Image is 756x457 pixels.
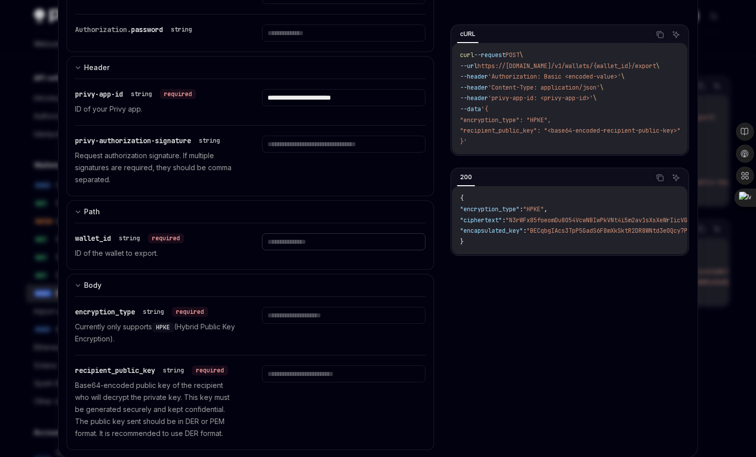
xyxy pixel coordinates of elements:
[75,307,208,317] div: encryption_type
[460,94,488,102] span: --header
[460,105,481,113] span: --data
[143,308,164,316] div: string
[148,233,184,243] div: required
[669,171,682,184] button: Ask AI
[593,94,596,102] span: \
[669,28,682,41] button: Ask AI
[519,51,523,59] span: \
[457,28,478,40] div: cURL
[75,150,238,186] p: Request authorization signature. If multiple signatures are required, they should be comma separa...
[192,365,228,375] div: required
[519,205,523,213] span: :
[75,90,123,99] span: privy-app-id
[502,216,505,224] span: :
[653,28,666,41] button: Copy the contents from the code block
[131,90,152,98] div: string
[523,227,526,235] span: :
[75,233,184,243] div: wallet_id
[488,94,593,102] span: 'privy-app-id: <privy-app-id>'
[544,205,547,213] span: ,
[653,171,666,184] button: Copy the contents from the code block
[488,73,621,81] span: 'Authorization: Basic <encoded-value>'
[171,26,192,34] div: string
[199,137,220,145] div: string
[160,89,196,99] div: required
[75,136,191,145] span: privy-authorization-signature
[460,194,463,202] span: {
[119,234,140,242] div: string
[75,247,238,259] p: ID of the wallet to export.
[505,216,736,224] span: "N3rWFx85foeomDu8054VcwNBIwPkVNt4i5m2av1sXsXeWrIicVGwutFist12MmnI"
[460,51,474,59] span: curl
[131,25,163,34] span: password
[172,307,208,317] div: required
[460,73,488,81] span: --header
[75,321,238,345] p: Currently only supports (Hybrid Public Key Encryption).
[84,206,100,218] div: Path
[75,307,135,316] span: encryption_type
[156,323,170,331] span: HPKE
[481,105,488,113] span: '{
[460,205,519,213] span: "encryption_type"
[460,62,477,70] span: --url
[460,238,463,246] span: }
[84,62,109,74] div: Header
[457,171,475,183] div: 200
[600,84,603,92] span: \
[505,51,519,59] span: POST
[474,51,505,59] span: --request
[75,103,238,115] p: ID of your Privy app.
[75,366,155,375] span: recipient_public_key
[488,84,600,92] span: 'Content-Type: application/json'
[163,366,184,374] div: string
[75,136,224,146] div: privy-authorization-signature
[84,279,101,291] div: Body
[460,84,488,92] span: --header
[460,227,523,235] span: "encapsulated_key"
[460,138,467,146] span: }'
[66,56,434,79] button: expand input section
[656,62,659,70] span: \
[460,216,502,224] span: "ciphertext"
[75,365,228,375] div: recipient_public_key
[477,62,656,70] span: https://[DOMAIN_NAME]/v1/wallets/{wallet_id}/export
[66,200,434,223] button: expand input section
[75,25,196,35] div: Authorization.password
[75,25,131,34] span: Authorization.
[460,116,551,124] span: "encryption_type": "HPKE",
[75,234,111,243] span: wallet_id
[621,73,624,81] span: \
[460,127,680,135] span: "recipient_public_key": "<base64-encoded-recipient-public-key>"
[75,89,196,99] div: privy-app-id
[523,205,544,213] span: "HPKE"
[75,379,238,439] p: Base64-encoded public key of the recipient who will decrypt the private key. This key must be gen...
[66,274,434,296] button: expand input section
